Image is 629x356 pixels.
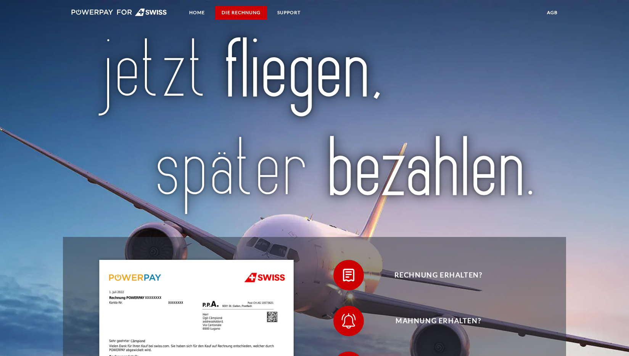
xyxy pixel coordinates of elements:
[183,6,211,19] a: Home
[339,266,358,285] img: qb_bill.svg
[333,306,532,336] button: Mahnung erhalten?
[333,260,532,290] button: Rechnung erhalten?
[271,6,307,19] a: SUPPORT
[339,311,358,330] img: qb_bell.svg
[345,260,532,290] span: Rechnung erhalten?
[215,6,267,19] a: DIE RECHNUNG
[345,306,532,336] span: Mahnung erhalten?
[541,6,564,19] a: agb
[93,35,535,218] img: title-swiss_de.svg
[71,8,167,16] img: logo-swiss-white.svg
